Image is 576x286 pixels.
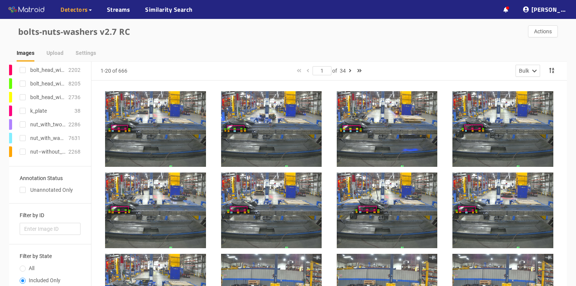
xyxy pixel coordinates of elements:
[30,134,65,142] div: nut_with_washer
[60,5,88,14] span: Detectors
[20,223,81,235] input: Enter Image ID
[26,265,37,271] span: All
[76,49,96,57] div: Settings
[519,67,529,75] div: Bulk
[46,49,63,57] div: Upload
[30,79,65,88] div: bolt_head_with_washer
[101,67,127,75] div: 1-20 of 666
[30,148,65,156] div: nut–without_washer
[30,66,65,74] div: bolt_head_with_two_washers
[528,25,558,37] button: Actions
[30,93,65,101] div: bolt_head_without_washer
[68,79,81,88] div: 8205
[68,93,81,101] div: 2736
[68,134,81,142] div: 7631
[30,107,47,115] div: k_plate
[20,176,81,181] h3: Annotation Status
[18,25,288,38] div: bolts-nuts-washers v2.7 RC
[516,65,540,77] button: Bulk
[74,107,81,115] div: 38
[68,120,81,129] div: 2286
[68,66,81,74] div: 2202
[8,4,45,16] img: Matroid logo
[26,277,63,283] span: Included Only
[20,253,81,259] h3: Filter by State
[332,68,346,74] span: of 34
[145,5,193,14] a: Similarity Search
[30,120,65,129] div: nut_with_two_washers
[68,148,81,156] div: 2268
[107,5,130,14] a: Streams
[17,49,34,57] div: Images
[20,213,81,218] h3: Filter by ID
[534,27,552,36] span: Actions
[20,186,81,194] div: Unannotated Only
